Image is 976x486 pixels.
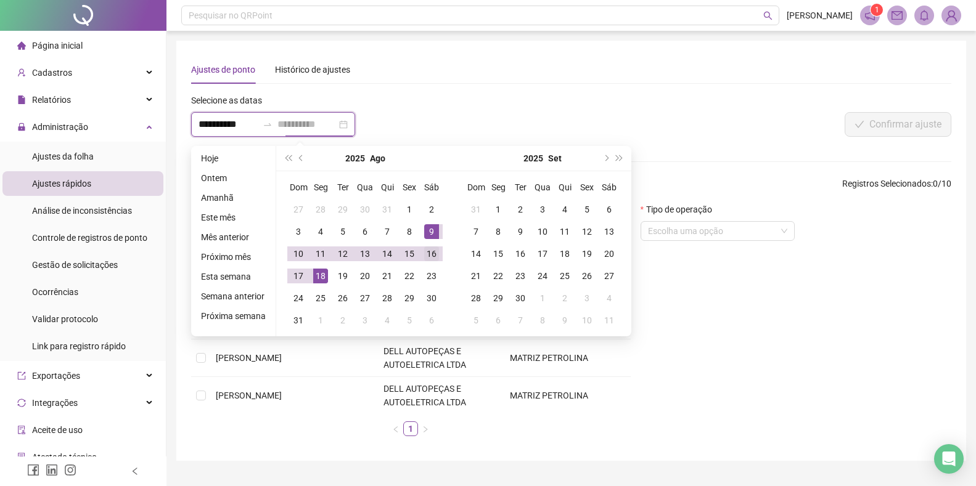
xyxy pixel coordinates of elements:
div: 14 [380,246,395,261]
td: 2025-09-06 [420,309,443,331]
td: 2025-09-04 [554,198,576,221]
td: 2025-07-31 [376,198,398,221]
span: Ajustes rápidos [32,179,91,188]
div: 22 [491,269,506,283]
td: 2025-10-05 [465,309,487,331]
td: 2025-09-07 [465,221,487,243]
li: Amanhã [196,190,271,205]
td: 2025-09-27 [598,265,620,287]
button: left [388,421,403,436]
td: 2025-09-11 [554,221,576,243]
span: audit [17,426,26,434]
label: Selecione as datas [191,94,270,107]
th: Ter [509,176,531,198]
div: 19 [580,246,594,261]
td: 2025-08-10 [287,243,310,265]
td: 2025-09-17 [531,243,554,265]
span: home [17,41,26,50]
div: 18 [313,269,328,283]
div: 7 [380,224,395,239]
div: 30 [424,291,439,306]
div: 12 [335,246,350,261]
div: 22 [402,269,417,283]
div: 10 [535,224,550,239]
div: 28 [469,291,483,306]
td: 2025-09-09 [509,221,531,243]
div: 2 [513,202,528,217]
td: 2025-09-22 [487,265,509,287]
div: 1 [313,313,328,328]
td: 2025-07-30 [354,198,376,221]
td: 2025-08-15 [398,243,420,265]
div: 17 [291,269,306,283]
span: linkedin [46,464,58,476]
td: 2025-09-30 [509,287,531,309]
div: 4 [380,313,395,328]
span: Cadastros [32,68,72,78]
div: 29 [402,291,417,306]
span: Integrações [32,398,78,408]
div: 5 [402,313,417,328]
div: 20 [358,269,372,283]
td: 2025-08-09 [420,221,443,243]
td: 2025-08-29 [398,287,420,309]
span: Página inicial [32,41,83,51]
div: 5 [580,202,594,217]
div: Histórico de ajustes [275,63,350,76]
div: 21 [469,269,483,283]
li: Próximo mês [196,249,271,264]
td: 2025-08-22 [398,265,420,287]
div: 19 [335,269,350,283]
td: 2025-10-01 [531,287,554,309]
span: solution [17,453,26,461]
td: 2025-08-13 [354,243,376,265]
span: user-add [17,68,26,77]
div: 3 [291,224,306,239]
span: Relatórios [32,95,71,105]
li: Próxima página [418,421,433,436]
td: 2025-08-21 [376,265,398,287]
div: 26 [335,291,350,306]
div: 2 [424,202,439,217]
span: Controle de registros de ponto [32,233,147,243]
td: 2025-09-12 [576,221,598,243]
div: 23 [424,269,439,283]
td: 2025-09-24 [531,265,554,287]
div: 26 [580,269,594,283]
span: Administração [32,122,88,132]
button: year panel [523,146,543,171]
div: 11 [602,313,617,328]
div: 30 [513,291,528,306]
td: 2025-09-06 [598,198,620,221]
td: 2025-08-24 [287,287,310,309]
span: sync [17,399,26,407]
div: 31 [469,202,483,217]
span: mail [892,10,903,21]
td: 2025-08-01 [398,198,420,221]
span: file [17,95,26,104]
span: Validar protocolo [32,314,98,324]
td: 2025-09-05 [576,198,598,221]
span: [PERSON_NAME] [787,9,853,22]
div: Ajustes de ponto [191,63,255,76]
td: 2025-09-10 [531,221,554,243]
td: 2025-08-31 [465,198,487,221]
th: Qui [376,176,398,198]
td: 2025-08-04 [310,221,332,243]
div: 3 [535,202,550,217]
div: 2 [335,313,350,328]
th: Qui [554,176,576,198]
td: 2025-08-14 [376,243,398,265]
td: 2025-10-06 [487,309,509,331]
span: facebook [27,464,39,476]
td: 2025-08-28 [376,287,398,309]
th: Dom [465,176,487,198]
td: 2025-09-19 [576,243,598,265]
div: 24 [291,291,306,306]
div: 2 [557,291,572,306]
li: Esta semana [196,269,271,284]
span: instagram [64,464,76,476]
span: Link para registro rápido [32,341,126,351]
div: 18 [557,246,572,261]
div: 12 [580,224,594,239]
